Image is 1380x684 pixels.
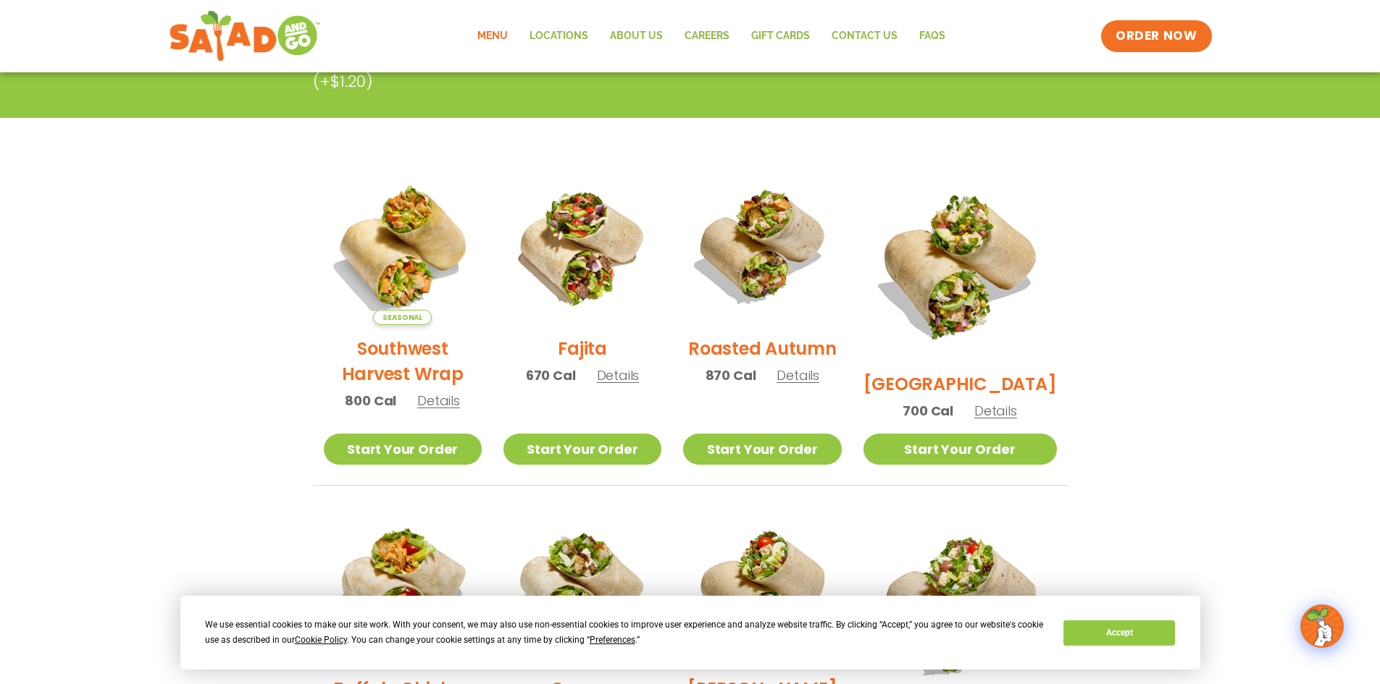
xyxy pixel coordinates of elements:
a: Start Your Order [683,434,841,465]
span: 670 Cal [526,366,576,385]
a: ORDER NOW [1101,20,1211,52]
span: 800 Cal [345,391,396,410]
h2: Roasted Autumn [688,336,837,361]
a: About Us [599,20,674,53]
a: Start Your Order [503,434,661,465]
span: ORDER NOW [1116,28,1197,45]
a: Start Your Order [324,434,482,465]
h2: Southwest Harvest Wrap [324,336,482,387]
a: Contact Us [821,20,908,53]
span: Details [777,366,819,384]
span: Details [417,392,460,410]
span: 870 Cal [706,366,756,385]
img: Product photo for Cobb Wrap [683,507,841,665]
img: wpChatIcon [1302,606,1342,646]
a: Careers [674,20,740,53]
img: Product photo for Fajita Wrap [503,167,661,325]
button: Accept [1063,620,1175,646]
h2: [GEOGRAPHIC_DATA] [863,371,1057,397]
span: Seasonal [373,310,432,325]
span: 700 Cal [903,401,953,421]
a: GIFT CARDS [740,20,821,53]
img: Product photo for Roasted Autumn Wrap [683,167,841,325]
img: Product photo for Buffalo Chicken Wrap [324,507,482,665]
img: Product photo for BBQ Ranch Wrap [863,167,1057,360]
span: Cookie Policy [295,635,347,645]
nav: Menu [467,20,956,53]
a: Locations [519,20,599,53]
span: Details [974,402,1017,420]
h2: Fajita [558,336,607,361]
span: Details [597,366,640,384]
a: FAQs [908,20,956,53]
div: We use essential cookies to make our site work. With your consent, we may also use non-essential ... [205,617,1046,648]
span: Preferences [590,635,635,645]
img: new-SAG-logo-768×292 [169,7,322,65]
a: Menu [467,20,519,53]
img: Product photo for Caesar Wrap [503,507,661,665]
a: Start Your Order [863,434,1057,465]
div: Cookie Consent Prompt [180,596,1200,670]
img: Product photo for Southwest Harvest Wrap [324,167,482,325]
